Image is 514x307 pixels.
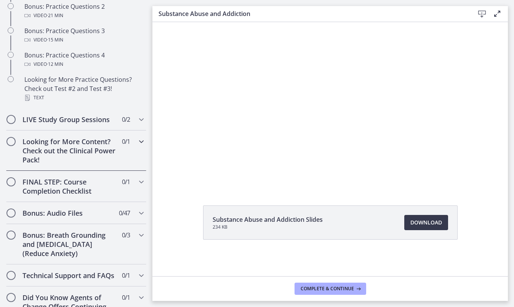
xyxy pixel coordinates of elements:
[24,75,143,102] div: Looking for More Practice Questions? Check out Test #2 and Test #3!
[24,60,143,69] div: Video
[22,231,115,258] h2: Bonus: Breath Grounding and [MEDICAL_DATA] (Reduce Anxiety)
[410,218,442,227] span: Download
[24,51,143,69] div: Bonus: Practice Questions 4
[22,137,115,164] h2: Looking for More Content? Check out the Clinical Power Pack!
[122,271,130,280] span: 0 / 1
[301,286,354,292] span: Complete & continue
[24,11,143,20] div: Video
[122,115,130,124] span: 0 / 2
[404,215,448,230] a: Download
[24,93,143,102] div: Text
[47,11,63,20] span: · 21 min
[122,137,130,146] span: 0 / 1
[22,115,115,124] h2: LIVE Study Group Sessions
[47,35,63,45] span: · 15 min
[119,208,130,218] span: 0 / 47
[295,283,366,295] button: Complete & continue
[47,60,63,69] span: · 12 min
[24,2,143,20] div: Bonus: Practice Questions 2
[22,208,115,218] h2: Bonus: Audio Files
[213,224,323,230] span: 234 KB
[24,35,143,45] div: Video
[213,215,323,224] span: Substance Abuse and Addiction Slides
[152,4,508,188] iframe: Video Lesson
[24,26,143,45] div: Bonus: Practice Questions 3
[159,9,462,18] h3: Substance Abuse and Addiction
[22,271,115,280] h2: Technical Support and FAQs
[122,177,130,186] span: 0 / 1
[122,293,130,302] span: 0 / 1
[122,231,130,240] span: 0 / 3
[22,177,115,196] h2: FINAL STEP: Course Completion Checklist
